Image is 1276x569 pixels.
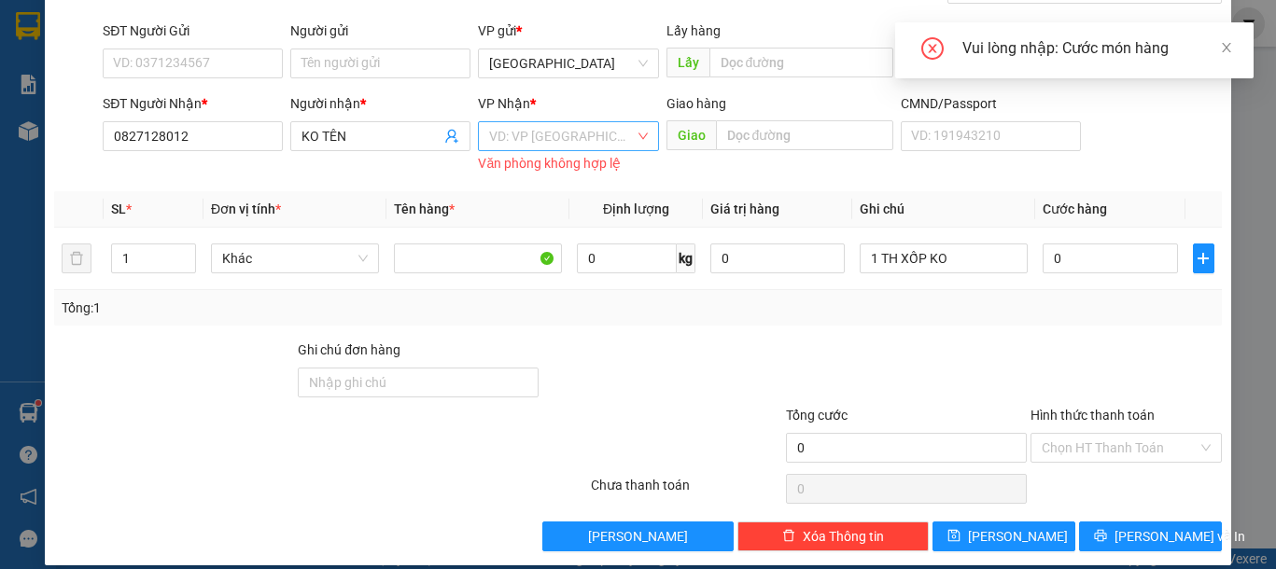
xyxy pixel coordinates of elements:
[901,21,1081,41] div: CMND/Passport
[603,201,669,216] span: Định lượng
[1194,251,1213,266] span: plus
[222,244,368,272] span: Khác
[478,96,530,111] span: VP Nhận
[589,475,784,507] div: Chưa thanh toán
[298,342,400,357] label: Ghi chú đơn hàng
[786,408,848,423] span: Tổng cước
[298,368,539,397] input: Ghi chú đơn hàng
[107,12,264,35] b: [PERSON_NAME]
[852,191,1035,228] th: Ghi chú
[8,41,356,64] li: 01 [PERSON_NAME]
[666,23,721,38] span: Lấy hàng
[710,243,845,273] input: 0
[8,117,324,147] b: GỬI : [GEOGRAPHIC_DATA]
[932,521,1075,551] button: save[PERSON_NAME]
[111,201,126,216] span: SL
[901,93,1081,114] div: CMND/Passport
[1193,243,1214,273] button: plus
[588,526,688,547] span: [PERSON_NAME]
[921,37,944,63] span: close-circle
[290,93,470,114] div: Người nhận
[1043,201,1107,216] span: Cước hàng
[1031,408,1155,423] label: Hình thức thanh toán
[947,529,961,544] span: save
[860,243,1028,273] input: Ghi Chú
[666,48,709,77] span: Lấy
[107,45,122,60] span: environment
[666,96,726,111] span: Giao hàng
[1079,521,1222,551] button: printer[PERSON_NAME] và In
[710,201,779,216] span: Giá trị hàng
[803,526,884,547] span: Xóa Thông tin
[394,243,562,273] input: VD: Bàn, Ghế
[489,49,647,77] span: Sài Gòn
[103,21,283,41] div: SĐT Người Gửi
[62,243,91,273] button: delete
[666,120,716,150] span: Giao
[716,120,893,150] input: Dọc đường
[478,21,658,41] div: VP gửi
[211,201,281,216] span: Đơn vị tính
[709,48,893,77] input: Dọc đường
[394,201,455,216] span: Tên hàng
[782,529,795,544] span: delete
[677,243,695,273] span: kg
[1094,529,1107,544] span: printer
[542,521,734,551] button: [PERSON_NAME]
[107,68,122,83] span: phone
[8,8,102,102] img: logo.jpg
[1220,41,1233,54] span: close
[8,64,356,88] li: 02523854854
[290,21,470,41] div: Người gửi
[62,298,494,318] div: Tổng: 1
[103,93,283,114] div: SĐT Người Nhận
[444,129,459,144] span: user-add
[962,37,1231,60] div: Vui lòng nhập: Cước món hàng
[478,153,658,174] div: Văn phòng không hợp lệ
[737,521,929,551] button: deleteXóa Thông tin
[968,526,1068,547] span: [PERSON_NAME]
[1115,526,1245,547] span: [PERSON_NAME] và In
